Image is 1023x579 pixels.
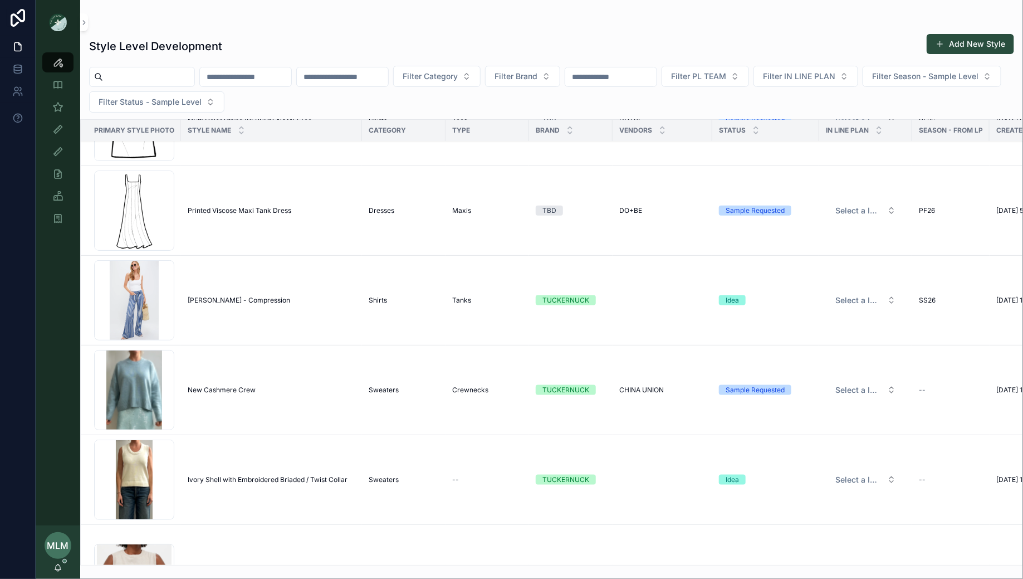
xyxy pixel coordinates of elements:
span: Select a IN LINE PLAN [835,295,883,306]
a: SS26 [919,296,983,305]
a: TUCKERNUCK [536,295,606,305]
div: Idea [726,295,739,305]
div: TUCKERNUCK [542,295,589,305]
span: New Cashmere Crew [188,386,256,395]
div: TUCKERNUCK [542,385,589,395]
button: Select Button [826,201,905,221]
a: New Cashmere Crew [188,386,355,395]
a: PF26 [919,206,983,215]
a: TBD [536,206,606,216]
span: DO+BE [619,206,642,215]
span: Select a IN LINE PLAN [835,205,883,216]
span: Tanks [452,296,471,305]
span: Filter Status - Sample Level [99,96,202,108]
a: Sample Requested [719,385,812,395]
a: Tanks [452,296,522,305]
span: Type [452,126,470,135]
span: -- [452,475,459,484]
a: Shirts [369,296,439,305]
span: Printed Viscose Maxi Tank Dress [188,206,291,215]
a: Sample Requested [719,206,812,216]
span: Brand [536,126,560,135]
span: Category [369,126,406,135]
a: Sweaters [369,386,439,395]
a: [PERSON_NAME] - Compression [188,296,355,305]
button: Select Button [826,290,905,310]
a: Printed Viscose Maxi Tank Dress [188,206,355,215]
a: Crewnecks [452,386,522,395]
span: SS26 [919,296,936,305]
button: Select Button [662,66,749,87]
img: App logo [49,13,67,31]
span: Primary Style Photo [94,126,174,135]
a: Select Button [826,290,905,311]
span: Filter Brand [495,71,537,82]
a: TUCKERNUCK [536,385,606,395]
a: -- [452,475,522,484]
span: Ivory Shell with Embroidered Briaded / Twist Collar [188,475,347,484]
span: Filter Category [403,71,458,82]
span: Select a IN LINE PLAN [835,474,883,485]
span: Season - From LP [919,126,983,135]
div: Sample Requested [726,206,785,216]
a: TUCKERNUCK [536,475,606,485]
button: Add New Style [927,34,1014,54]
span: PF26 [919,206,935,215]
a: Sweaters [369,475,439,484]
a: Select Button [826,469,905,490]
button: Select Button [89,91,224,113]
span: Maxis [452,206,471,215]
h1: Style Level Development [89,38,222,54]
div: TUCKERNUCK [542,475,589,485]
a: Select Button [826,379,905,401]
span: Vendors [619,126,652,135]
button: Select Button [485,66,560,87]
span: [PERSON_NAME] - Compression [188,296,290,305]
a: Maxis [452,206,522,215]
span: IN LINE PLAN [826,126,869,135]
button: Select Button [753,66,858,87]
a: -- [919,475,983,484]
a: Select Button [826,200,905,221]
span: MLM [47,539,69,552]
a: Dresses [369,206,439,215]
span: Shirts [369,296,387,305]
span: -- [919,475,926,484]
a: -- [919,386,983,395]
span: Filter Season - Sample Level [872,71,978,82]
span: Dresses [369,206,394,215]
a: Idea [719,475,812,485]
a: CHINA UNION [619,386,706,395]
span: Filter PL TEAM [671,71,726,82]
button: Select Button [393,66,481,87]
div: scrollable content [36,45,80,243]
div: TBD [542,206,556,216]
span: Status [719,126,746,135]
span: Sweaters [369,475,399,484]
div: Sample Requested [726,385,785,395]
a: Ivory Shell with Embroidered Briaded / Twist Collar [188,475,355,484]
a: DO+BE [619,206,706,215]
div: Idea [726,475,739,485]
span: Filter IN LINE PLAN [763,71,835,82]
a: Idea [719,295,812,305]
span: -- [919,386,926,395]
button: Select Button [863,66,1001,87]
span: CHINA UNION [619,386,664,395]
span: Style Name [188,126,231,135]
span: Sweaters [369,386,399,395]
span: Select a IN LINE PLAN [835,385,883,396]
button: Select Button [826,380,905,400]
button: Select Button [826,470,905,490]
span: Crewnecks [452,386,488,395]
